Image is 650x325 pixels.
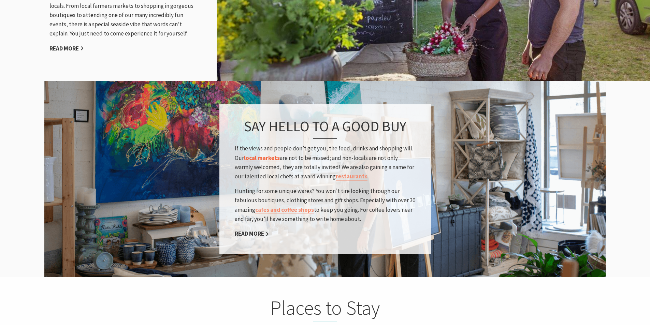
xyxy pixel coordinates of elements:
[49,45,84,53] a: Read More
[244,154,280,162] a: local markets
[235,144,416,181] p: If the views and people don’t get you, the food, drinks and shopping will. Our are not to be miss...
[336,173,367,180] a: restaurants
[235,187,416,224] p: Hunting for some unique wares? You won’t tire looking through our fabulous boutiques, clothing st...
[235,118,416,139] h3: Say hello to a good buy
[235,230,269,238] a: Read More
[255,206,314,214] a: cafes and coffee shops
[191,296,459,323] h2: Places to Stay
